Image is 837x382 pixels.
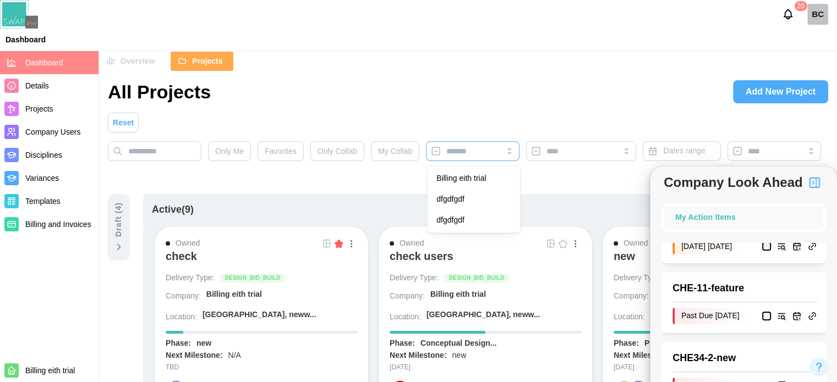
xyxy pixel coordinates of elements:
[390,273,438,284] div: Delivery Type:
[557,237,569,250] button: Empty Star
[166,312,197,323] div: Location:
[152,202,194,218] div: Active ( 9 )
[805,173,824,192] button: Project Look Ahead Button
[208,141,251,161] button: Only Me
[545,237,557,250] a: Grid Icon
[121,52,155,70] span: Overview
[25,220,91,229] span: Billing and Invoices
[794,1,807,11] div: 20
[430,289,581,304] a: Billing eith trial
[166,273,214,284] div: Delivery Type:
[166,362,357,373] div: TBD
[166,338,191,349] div: Phase:
[113,202,125,237] div: Draft ( 4 )
[559,239,567,248] img: Empty Star
[400,237,424,250] div: Owned
[546,239,555,248] img: Grid Icon
[430,189,518,210] div: dfgdfgdf
[228,350,240,361] div: N/A
[614,362,805,373] div: [DATE]
[335,239,343,248] img: Filled Star
[203,309,316,320] div: [GEOGRAPHIC_DATA], neww...
[166,350,222,361] div: Next Milestone:
[25,58,63,67] span: Dashboard
[664,172,802,192] div: Company Look Ahead
[390,250,453,263] div: check users
[206,289,262,300] div: Billing eith trial
[672,308,746,324] div: Past Due [DATE]
[448,274,504,283] span: DESIGN_BID_BUILD
[807,4,828,25] div: BC
[378,142,412,160] span: My Collab
[614,312,645,323] div: Location:
[746,81,816,103] span: Add New Project
[215,142,244,160] span: Only Me
[196,338,211,349] div: new
[6,36,46,43] div: Dashboard
[614,273,662,284] div: Delivery Type:
[452,350,466,361] div: new
[321,237,333,250] a: Open Project Grid
[265,142,297,160] span: Favorites
[390,312,421,323] div: Location:
[420,338,496,349] div: Conceptual Design...
[663,146,705,155] span: Dates range
[166,250,357,273] a: check
[166,250,197,263] div: check
[430,210,518,231] div: dfgdfgdf
[426,309,540,320] div: [GEOGRAPHIC_DATA], neww...
[808,176,821,189] img: Project Look Ahead Button
[733,80,828,103] a: Add New Project
[206,289,357,304] a: Billing eith trial
[390,338,415,349] div: Phase:
[614,250,805,273] a: new
[614,338,639,349] div: Phase:
[99,51,165,71] button: Overview
[225,274,280,283] span: DESIGN_BID_BUILD
[614,350,670,361] div: Next Milestone:
[258,141,304,161] button: Favorites
[25,197,61,206] span: Templates
[614,291,649,302] div: Company:
[390,291,425,302] div: Company:
[430,289,486,300] div: Billing eith trial
[644,338,694,349] div: Programming
[643,141,720,161] button: Dates range
[807,4,828,25] a: Billing check
[779,5,797,24] button: Notifications
[25,151,62,159] span: Disciplines
[672,281,817,296] div: CHE - 11 - feature
[192,52,222,70] span: Projects
[166,291,201,302] div: Company:
[333,237,345,250] button: Filled Star
[322,239,331,248] img: Grid Icon
[623,237,648,250] div: Owned
[430,168,518,189] div: Billing eith trial
[25,104,53,113] span: Projects
[614,250,635,263] div: new
[108,113,139,132] button: Reset
[675,212,812,224] div: My Action Items
[371,141,419,161] button: My Collab
[545,237,557,250] a: Open Project Grid
[25,174,59,182] span: Variances
[25,128,80,136] span: Company Users
[672,239,738,255] div: [DATE] [DATE]
[25,366,75,375] span: Billing eith trial
[390,362,581,373] div: [DATE]
[310,141,364,161] button: Only Collab
[171,51,233,71] button: Projects
[318,142,357,160] span: Only Collab
[390,250,581,273] a: check users
[25,81,49,90] span: Details
[113,113,134,132] span: Reset
[390,350,446,361] div: Next Milestone:
[321,237,333,250] a: Grid Icon
[176,237,200,250] div: Owned
[108,80,211,104] h1: All Projects
[672,351,817,366] div: CHE34 - 2 - new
